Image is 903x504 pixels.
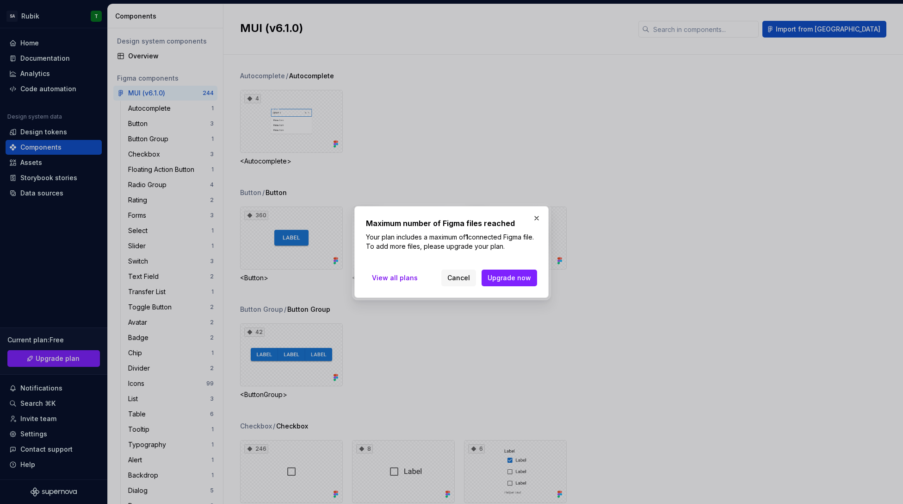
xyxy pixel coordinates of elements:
span: Cancel [447,273,470,283]
p: Your plan includes a maximum of connected Figma file. To add more files, please upgrade your plan. [366,233,537,251]
b: 1 [465,233,468,241]
span: Upgrade now [488,273,531,283]
a: View all plans [366,270,424,286]
h2: Maximum number of Figma files reached [366,218,537,229]
span: View all plans [372,273,418,283]
button: Upgrade now [482,270,537,286]
button: Cancel [441,270,476,286]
